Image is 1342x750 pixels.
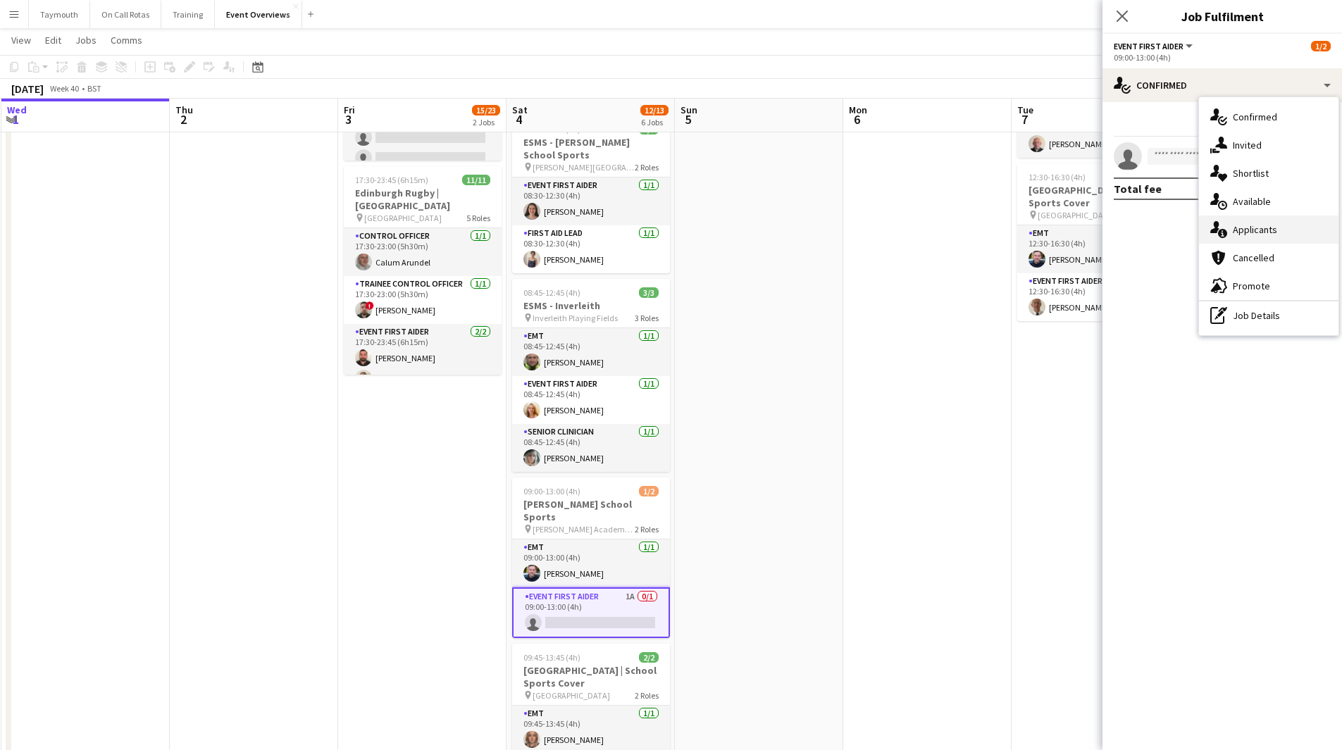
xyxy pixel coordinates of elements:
span: 4 [510,111,528,127]
span: Jobs [75,34,97,46]
span: [PERSON_NAME] Academy Playing Fields [533,524,635,535]
button: Training [161,1,215,28]
div: 6 Jobs [641,117,668,127]
app-card-role: Trainee Control Officer1/117:30-23:00 (5h30m)![PERSON_NAME] [344,276,502,324]
span: Promote [1233,280,1270,292]
span: Week 40 [46,83,82,94]
span: Cancelled [1233,251,1274,264]
span: 5 [678,111,697,127]
app-job-card: 08:30-12:30 (4h)2/2ESMS - [PERSON_NAME] School Sports [PERSON_NAME][GEOGRAPHIC_DATA]2 RolesEvent ... [512,115,670,273]
span: Shortlist [1233,167,1269,180]
app-card-role: Event First Aider1/112:30-16:30 (4h)[PERSON_NAME] [1017,273,1175,321]
span: [GEOGRAPHIC_DATA] [533,690,610,701]
span: 12:30-16:30 (4h) [1029,172,1086,182]
div: Confirmed [1102,68,1342,102]
span: 1/2 [1311,41,1331,51]
div: 09:00-13:00 (4h) [1114,52,1331,63]
span: 5 Roles [466,213,490,223]
app-card-role: EMT1/112:30-16:30 (4h)[PERSON_NAME] [1017,225,1175,273]
app-card-role: EMT1/108:45-12:45 (4h)[PERSON_NAME] [512,328,670,376]
span: 7 [1015,111,1033,127]
span: 2 [173,111,193,127]
span: Wed [7,104,27,116]
app-card-role: Control Officer1/117:30-23:00 (5h30m)Calum Arundel [344,228,502,276]
app-card-role: Senior Clinician1/108:45-12:45 (4h)[PERSON_NAME] [512,424,670,472]
h3: Edinburgh Rugby | [GEOGRAPHIC_DATA] [344,187,502,212]
app-card-role: Event First Aider1/108:45-12:45 (4h)[PERSON_NAME] [512,376,670,424]
span: 17:30-23:45 (6h15m) [355,175,428,185]
app-card-role: Event First Aider1/108:30-12:30 (4h)[PERSON_NAME] [512,177,670,225]
span: 2 Roles [635,690,659,701]
app-card-role: EMT1/109:00-13:00 (4h)[PERSON_NAME] [512,539,670,587]
h3: Job Fulfilment [1102,7,1342,25]
app-card-role: Paramedic1/110:30-14:30 (4h)[PERSON_NAME] [1017,110,1175,158]
h3: [GEOGRAPHIC_DATA] | School Sports Cover [512,664,670,689]
span: Edit [45,34,61,46]
span: 2 Roles [635,162,659,173]
span: [PERSON_NAME][GEOGRAPHIC_DATA] [533,162,635,173]
span: 3 Roles [635,313,659,323]
h3: [GEOGRAPHIC_DATA] | School Sports Cover [1017,184,1175,209]
button: Event First Aider [1114,41,1195,51]
h3: [PERSON_NAME] School Sports [512,498,670,523]
span: View [11,34,31,46]
app-card-role: First Aid Lead1/108:30-12:30 (4h)[PERSON_NAME] [512,225,670,273]
span: 2 Roles [635,524,659,535]
h3: ESMS - Inverleith [512,299,670,312]
span: Event First Aider [1114,41,1183,51]
span: Fri [344,104,355,116]
span: Sun [681,104,697,116]
span: 3 [342,111,355,127]
span: Applicants [1233,223,1277,236]
span: 09:00-13:00 (4h) [523,486,580,496]
span: 15/23 [472,105,500,115]
span: 09:45-13:45 (4h) [523,652,580,663]
span: 2/2 [639,652,659,663]
span: Comms [111,34,142,46]
div: [DATE] [11,82,44,96]
span: Available [1233,195,1271,208]
app-job-card: 17:30-23:45 (6h15m)11/11Edinburgh Rugby | [GEOGRAPHIC_DATA] [GEOGRAPHIC_DATA]5 RolesControl Offic... [344,166,502,375]
a: Comms [105,31,148,49]
a: Jobs [70,31,102,49]
a: View [6,31,37,49]
div: Job Details [1199,301,1338,330]
div: 2 Jobs [473,117,499,127]
button: On Call Rotas [90,1,161,28]
app-card-role: Course Candidate4/1209:00-17:00 (8h)[PERSON_NAME][PERSON_NAME][PERSON_NAME][PERSON_NAME] [344,1,502,274]
a: Edit [39,31,67,49]
div: Total fee [1114,182,1162,196]
span: Mon [849,104,867,116]
button: Event Overviews [215,1,302,28]
span: Invited [1233,139,1262,151]
span: 1 [5,111,27,127]
span: Sat [512,104,528,116]
button: Taymouth [29,1,90,28]
span: Inverleith Playing Fields [533,313,618,323]
span: 08:45-12:45 (4h) [523,287,580,298]
span: 6 [847,111,867,127]
app-job-card: 12:30-16:30 (4h)2/2[GEOGRAPHIC_DATA] | School Sports Cover [GEOGRAPHIC_DATA]2 RolesEMT1/112:30-16... [1017,163,1175,321]
div: BST [87,83,101,94]
span: 12/13 [640,105,669,115]
app-job-card: 08:45-12:45 (4h)3/3ESMS - Inverleith Inverleith Playing Fields3 RolesEMT1/108:45-12:45 (4h)[PERSO... [512,279,670,472]
span: 3/3 [639,287,659,298]
span: [GEOGRAPHIC_DATA] [1038,210,1115,220]
span: 1/2 [639,486,659,496]
app-card-role: Event First Aider2/217:30-23:45 (6h15m)[PERSON_NAME][PERSON_NAME] [344,324,502,392]
h3: ESMS - [PERSON_NAME] School Sports [512,136,670,161]
span: Confirmed [1233,111,1277,123]
span: 11/11 [462,175,490,185]
span: ! [366,301,374,310]
app-job-card: 09:00-13:00 (4h)1/2[PERSON_NAME] School Sports [PERSON_NAME] Academy Playing Fields2 RolesEMT1/10... [512,477,670,638]
span: [GEOGRAPHIC_DATA] [364,213,442,223]
span: Tue [1017,104,1033,116]
app-card-role: Event First Aider1A0/109:00-13:00 (4h) [512,587,670,638]
span: Thu [175,104,193,116]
